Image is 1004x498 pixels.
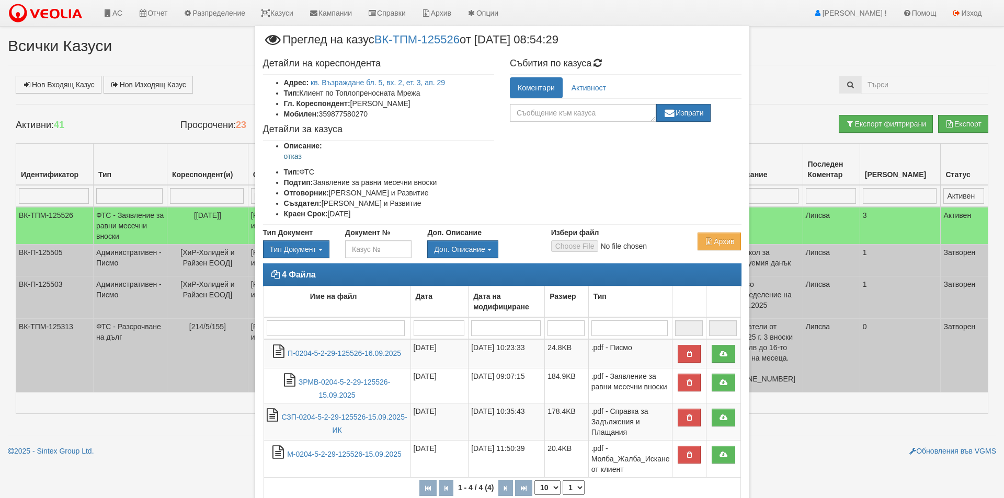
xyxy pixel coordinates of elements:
b: Тип [594,292,607,300]
li: [PERSON_NAME] и Развитие [284,188,495,198]
td: .pdf - Справка за Задължения и Плащания [588,403,672,441]
li: ФТС [284,167,495,177]
td: Дата: No sort applied, activate to apply an ascending sort [410,286,469,318]
td: [DATE] 11:50:39 [469,441,545,478]
a: ЗРМВ-0204-5-2-29-125526-15.09.2025 [299,378,391,399]
b: Дата [416,292,432,300]
td: 20.4KB [545,441,588,478]
b: Описание: [284,142,322,150]
h4: Детайли за казуса [263,124,495,135]
span: 1 - 4 / 4 (4) [455,483,496,492]
li: 359877580270 [284,109,495,119]
a: П-0204-5-2-29-125526-16.09.2025 [288,349,401,357]
td: 24.8KB [545,339,588,368]
td: [DATE] [410,441,469,478]
button: Последна страница [515,480,532,496]
td: [DATE] 10:23:33 [469,339,545,368]
b: Тип: [284,89,300,97]
h4: Детайли на кореспондента [263,59,495,69]
td: Дата на модифициране: No sort applied, activate to apply an ascending sort [469,286,545,318]
select: Брой редове на страница [534,480,561,495]
button: Предишна страница [439,480,453,496]
td: [DATE] 10:35:43 [469,403,545,441]
b: Тип: [284,168,300,176]
span: Преглед на казус от [DATE] 08:54:29 [263,34,558,53]
li: Клиент по Топлопреносната Мрежа [284,88,495,98]
b: Гл. Кореспондент: [284,99,350,108]
td: Име на файл: No sort applied, activate to apply an ascending sort [264,286,410,318]
a: СЗП-0204-5-2-29-125526-15.09.2025-ИК [281,413,407,434]
strong: 4 Файла [282,270,316,279]
label: Доп. Описание [427,227,481,238]
input: Казус № [345,240,412,258]
td: [DATE] 09:07:15 [469,368,545,403]
b: Име на файл [310,292,357,300]
b: Отговорник: [284,189,329,197]
td: [DATE] [410,339,469,368]
b: Краен Срок: [284,210,328,218]
b: Дата на модифициране [473,292,529,311]
h4: Събития по казуса [510,59,741,69]
div: Двоен клик, за изчистване на избраната стойност. [263,240,329,258]
a: М-0204-5-2-29-125526-15.09.2025 [287,450,402,458]
tr: СЗП-0204-5-2-29-125526-15.09.2025-ИК.pdf - Справка за Задължения и Плащания [264,403,740,441]
a: Коментари [510,77,563,98]
button: Изпрати [656,104,711,122]
label: Документ № [345,227,390,238]
a: кв. Възраждане бл. 5, вх. 2, ет. 3, ап. 29 [311,78,445,87]
button: Тип Документ [263,240,329,258]
p: отказ [284,151,495,161]
span: Доп. Описание [434,245,485,253]
td: .pdf - Писмо [588,339,672,368]
div: Двоен клик, за изчистване на избраната стойност. [427,240,535,258]
td: .pdf - Молба_Жалба_Искане от клиент [588,441,672,478]
tr: ЗРМВ-0204-5-2-29-125526-15.09.2025.pdf - Заявление за равни месечни вноски [264,368,740,403]
td: : No sort applied, activate to apply an ascending sort [706,286,740,318]
li: [PERSON_NAME] [284,98,495,109]
li: [DATE] [284,209,495,219]
b: Създател: [284,199,322,207]
li: Заявление за равни месечни вноски [284,177,495,188]
b: Мобилен: [284,110,319,118]
button: Първа страница [419,480,437,496]
button: Архив [698,233,741,250]
b: Размер [550,292,576,300]
b: Подтип: [284,178,313,187]
button: Доп. Описание [427,240,498,258]
button: Следваща страница [498,480,513,496]
span: Тип Документ [270,245,316,253]
td: [DATE] [410,368,469,403]
td: Тип: No sort applied, activate to apply an ascending sort [588,286,672,318]
td: Размер: No sort applied, activate to apply an ascending sort [545,286,588,318]
select: Страница номер [563,480,585,495]
tr: П-0204-5-2-29-125526-16.09.2025.pdf - Писмо [264,339,740,368]
td: 184.9KB [545,368,588,403]
a: ВК-ТПМ-125526 [374,33,460,46]
td: .pdf - Заявление за равни месечни вноски [588,368,672,403]
td: : No sort applied, activate to apply an ascending sort [672,286,706,318]
td: 178.4KB [545,403,588,441]
a: Активност [564,77,614,98]
li: [PERSON_NAME] и Развитие [284,198,495,209]
b: Адрес: [284,78,309,87]
label: Избери файл [551,227,599,238]
td: [DATE] [410,403,469,441]
label: Тип Документ [263,227,313,238]
tr: М-0204-5-2-29-125526-15.09.2025.pdf - Молба_Жалба_Искане от клиент [264,441,740,478]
